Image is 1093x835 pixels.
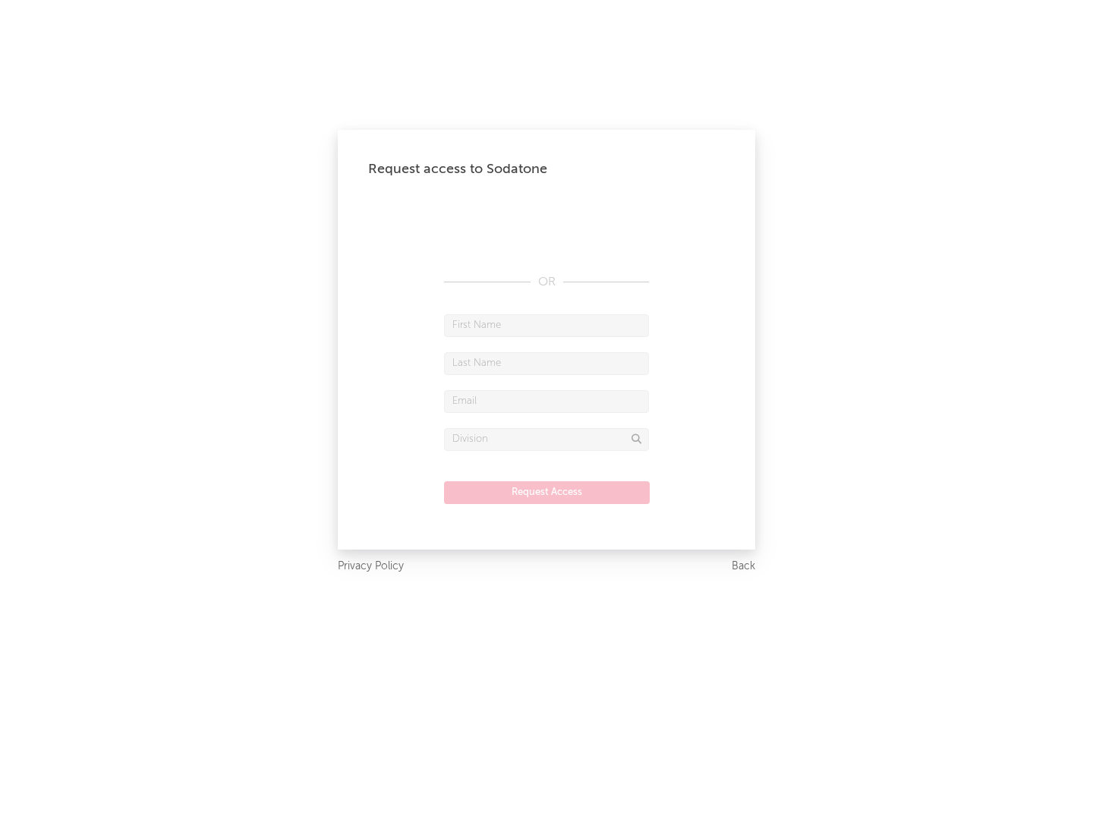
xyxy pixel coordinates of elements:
input: Division [444,428,649,451]
input: First Name [444,314,649,337]
a: Privacy Policy [338,557,404,576]
div: OR [444,273,649,291]
a: Back [732,557,755,576]
input: Last Name [444,352,649,375]
div: Request access to Sodatone [368,160,725,178]
input: Email [444,390,649,413]
button: Request Access [444,481,650,504]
